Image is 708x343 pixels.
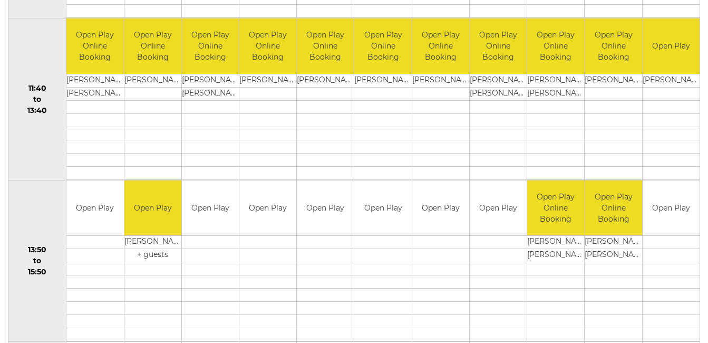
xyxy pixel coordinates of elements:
td: [PERSON_NAME] [585,236,642,249]
td: Open Play [239,180,296,236]
td: Open Play Online Booking [182,18,239,74]
td: Open Play Online Booking [66,18,123,74]
td: + guests [124,249,181,262]
td: Open Play Online Booking [527,180,584,236]
td: Open Play [354,180,411,236]
td: [PERSON_NAME] [585,74,642,87]
td: [PERSON_NAME] [470,87,527,100]
td: Open Play Online Booking [585,18,642,74]
td: 11:40 to 13:40 [8,18,66,180]
td: Open Play Online Booking [527,18,584,74]
td: Open Play [643,18,700,74]
td: Open Play [412,180,469,236]
td: Open Play [124,180,181,236]
td: [PERSON_NAME] [527,236,584,249]
td: [PERSON_NAME] [585,249,642,262]
td: Open Play Online Booking [470,18,527,74]
td: [PERSON_NAME] [527,74,584,87]
td: Open Play [470,180,527,236]
td: Open Play Online Booking [354,18,411,74]
td: [PERSON_NAME] [527,87,584,100]
td: [PERSON_NAME] [470,74,527,87]
td: Open Play Online Booking [297,18,354,74]
td: 13:50 to 15:50 [8,180,66,342]
td: [PERSON_NAME] [527,249,584,262]
td: [PERSON_NAME] [239,74,296,87]
td: [PERSON_NAME] [643,74,700,87]
td: [PERSON_NAME] [354,74,411,87]
td: [PERSON_NAME] [297,74,354,87]
td: Open Play [182,180,239,236]
td: [PERSON_NAME] [412,74,469,87]
td: Open Play [297,180,354,236]
td: [PERSON_NAME] [66,87,123,100]
td: Open Play Online Booking [124,18,181,74]
td: [PERSON_NAME] [66,74,123,87]
td: Open Play Online Booking [585,180,642,236]
td: [PERSON_NAME] [182,87,239,100]
td: Open Play Online Booking [412,18,469,74]
td: Open Play [66,180,123,236]
td: [PERSON_NAME] (G) [124,236,181,249]
td: [PERSON_NAME] [182,74,239,87]
td: [PERSON_NAME] [124,74,181,87]
td: Open Play [643,180,700,236]
td: Open Play Online Booking [239,18,296,74]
